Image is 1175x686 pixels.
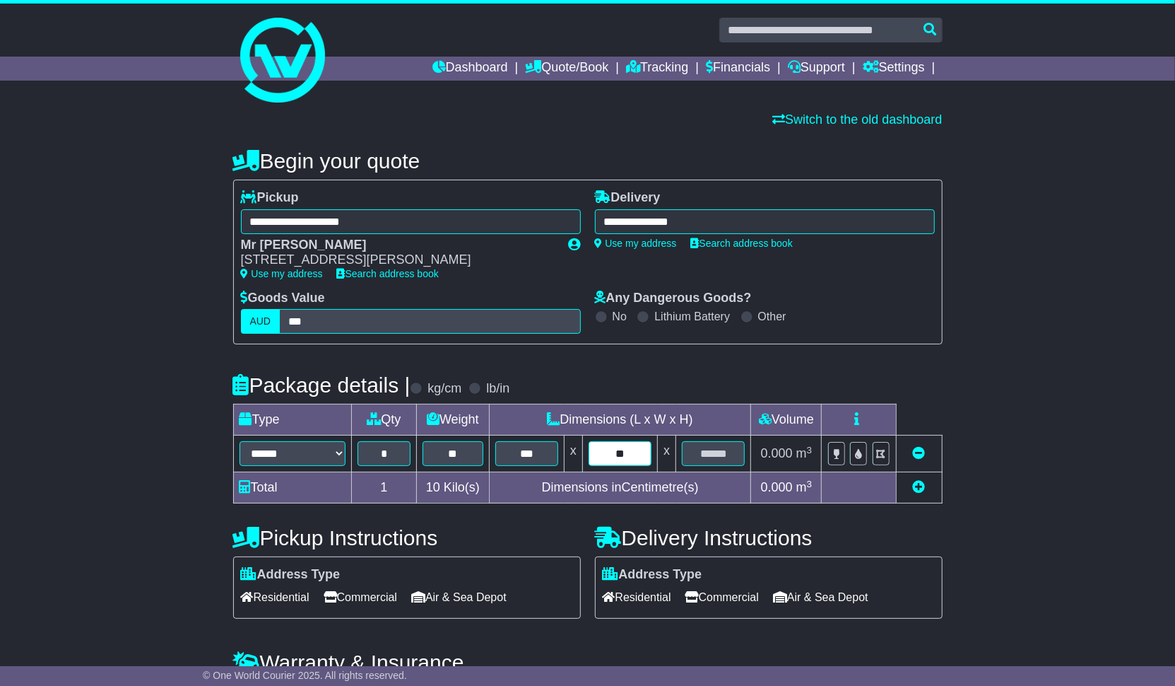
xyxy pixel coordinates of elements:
[432,57,508,81] a: Dashboard
[761,480,793,494] span: 0.000
[241,567,341,583] label: Address Type
[613,310,627,323] label: No
[654,310,730,323] label: Lithium Battery
[417,405,490,436] td: Weight
[241,586,309,608] span: Residential
[351,472,417,504] td: 1
[658,436,676,472] td: x
[773,586,868,608] span: Air & Sea Depot
[595,526,943,550] h4: Delivery Instructions
[758,310,786,323] label: Other
[564,436,582,472] td: x
[751,405,822,436] td: Volume
[233,373,411,397] h4: Package details |
[489,472,751,504] td: Dimensions in Centimetre(s)
[772,112,942,127] a: Switch to the old dashboard
[233,149,943,173] h4: Begin your quote
[241,190,299,206] label: Pickup
[203,670,407,681] span: © One World Courier 2025. All rights reserved.
[241,309,281,334] label: AUD
[241,291,325,306] label: Goods Value
[595,190,661,206] label: Delivery
[426,480,440,494] span: 10
[233,472,351,504] td: Total
[525,57,608,81] a: Quote/Book
[807,479,813,489] sup: 3
[417,472,490,504] td: Kilo(s)
[351,405,417,436] td: Qty
[337,268,439,279] a: Search address book
[241,268,323,279] a: Use my address
[761,446,793,460] span: 0.000
[863,57,925,81] a: Settings
[706,57,770,81] a: Financials
[807,445,813,455] sup: 3
[913,446,926,460] a: Remove this item
[489,405,751,436] td: Dimensions (L x W x H)
[241,252,555,268] div: [STREET_ADDRESS][PERSON_NAME]
[595,291,752,306] label: Any Dangerous Goods?
[486,381,509,397] label: lb/in
[685,586,759,608] span: Commercial
[796,480,813,494] span: m
[241,238,555,253] div: Mr [PERSON_NAME]
[796,446,813,460] span: m
[427,381,461,397] label: kg/cm
[233,405,351,436] td: Type
[233,526,581,550] h4: Pickup Instructions
[603,567,702,583] label: Address Type
[626,57,688,81] a: Tracking
[411,586,507,608] span: Air & Sea Depot
[233,651,943,674] h4: Warranty & Insurance
[913,480,926,494] a: Add new item
[788,57,845,81] a: Support
[603,586,671,608] span: Residential
[595,238,677,249] a: Use my address
[691,238,793,249] a: Search address book
[324,586,397,608] span: Commercial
